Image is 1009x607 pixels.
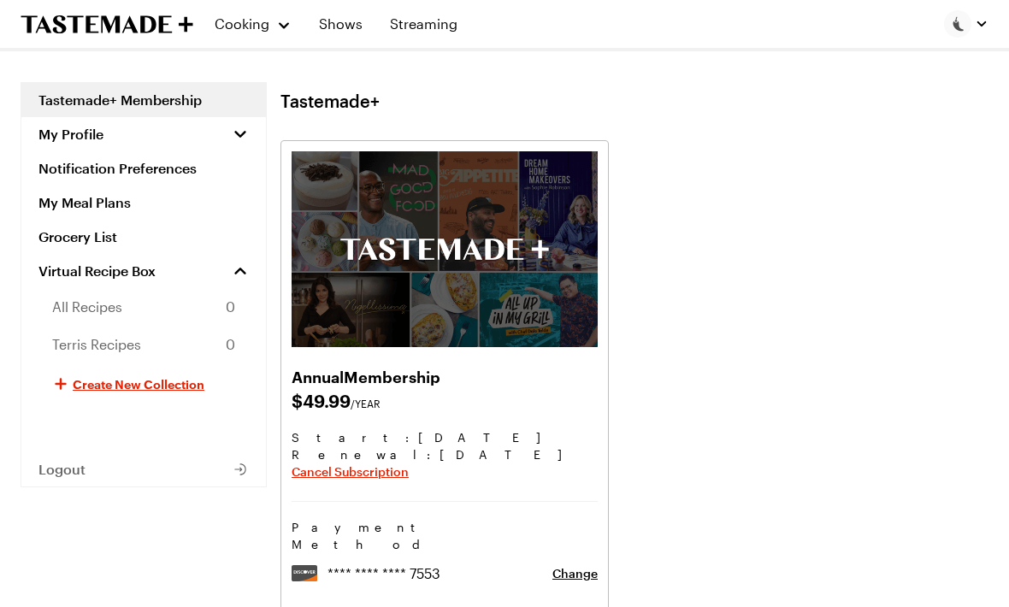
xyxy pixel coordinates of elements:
[292,565,317,581] img: discover logo
[292,429,598,446] span: Start: [DATE]
[552,565,598,582] button: Change
[21,15,193,34] a: To Tastemade Home Page
[351,398,381,410] span: /YEAR
[215,15,269,32] span: Cooking
[52,334,141,355] span: Terris Recipes
[21,151,266,186] a: Notification Preferences
[944,10,988,38] button: Profile picture
[21,83,266,117] a: Tastemade+ Membership
[21,288,266,326] a: All Recipes0
[21,117,266,151] button: My Profile
[21,452,266,486] button: Logout
[214,3,292,44] button: Cooking
[21,220,266,254] a: Grocery List
[52,297,122,317] span: All Recipes
[226,334,235,355] span: 0
[292,364,598,388] h2: Annual Membership
[292,463,409,480] button: Cancel Subscription
[292,519,598,553] h3: Payment Method
[292,446,598,463] span: Renewal : [DATE]
[21,254,266,288] a: Virtual Recipe Box
[38,262,156,280] span: Virtual Recipe Box
[73,375,204,392] span: Create New Collection
[21,363,266,404] button: Create New Collection
[38,126,103,143] span: My Profile
[944,10,971,38] img: Profile picture
[21,186,266,220] a: My Meal Plans
[280,91,380,111] h1: Tastemade+
[21,326,266,363] a: Terris Recipes0
[38,461,86,478] span: Logout
[226,297,235,317] span: 0
[292,388,598,412] span: $ 49.99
